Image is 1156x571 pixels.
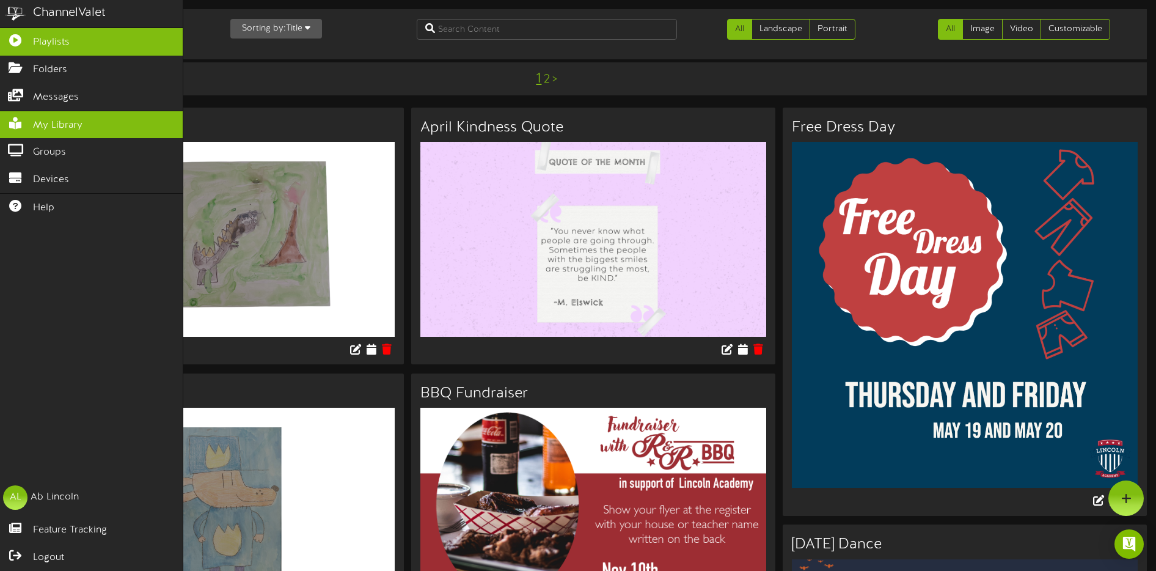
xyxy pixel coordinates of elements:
a: Video [1002,19,1041,40]
a: Landscape [752,19,810,40]
span: My Library [33,119,82,133]
a: 1 [536,71,541,87]
span: Groups [33,146,66,160]
a: Image [962,19,1003,40]
a: 2 [544,73,550,86]
a: > [552,73,557,86]
span: Devices [33,173,69,187]
span: Playlists [33,35,70,50]
input: Search Content [417,19,678,40]
div: AL [3,485,27,510]
img: 57ab9b5e-edd7-43d5-bba4-b851eb176221freedressday.png [792,142,1138,488]
div: ChannelValet [33,4,106,22]
button: Sorting by:Title [230,19,322,39]
span: Help [33,201,54,215]
a: Customizable [1041,19,1110,40]
a: All [727,19,752,40]
div: Ab Lincoln [31,490,79,504]
img: 3c80b686-7e8e-4c69-8732-74a6b4516fb8aprquote-1.jpg [420,142,766,336]
div: Open Intercom Messenger [1114,529,1144,559]
span: Feature Tracking [33,523,107,537]
h3: [DATE] Dance [792,537,1138,553]
h3: 10 [49,386,395,402]
a: All [938,19,963,40]
img: 9800325e-d20b-4921-be66-b0effa8ee7d3.png [49,142,395,336]
span: Logout [33,551,64,565]
h3: 1 [49,120,395,136]
h3: BBQ Fundraiser [420,386,766,402]
span: Folders [33,63,67,77]
a: Portrait [810,19,855,40]
h3: Free Dress Day [792,120,1138,136]
span: Messages [33,90,79,105]
h3: April Kindness Quote [420,120,766,136]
